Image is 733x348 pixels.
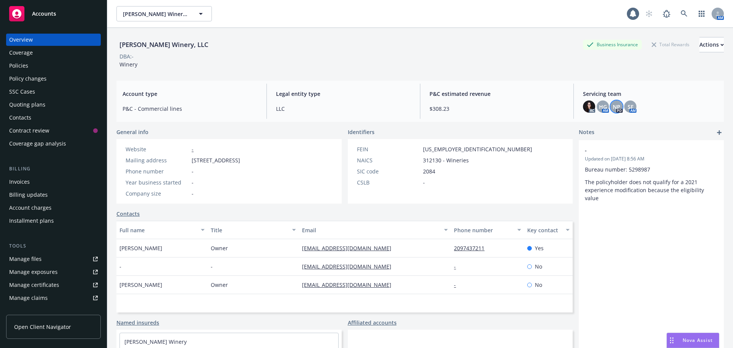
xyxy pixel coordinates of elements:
[6,242,101,250] div: Tools
[192,167,194,175] span: -
[6,305,101,317] a: Manage BORs
[211,244,228,252] span: Owner
[6,125,101,137] a: Contract review
[276,105,411,113] span: LLC
[9,279,59,291] div: Manage certificates
[6,60,101,72] a: Policies
[9,215,54,227] div: Installment plans
[211,281,228,289] span: Owner
[9,253,42,265] div: Manage files
[6,112,101,124] a: Contacts
[6,202,101,214] a: Account charges
[357,167,420,175] div: SIC code
[32,11,56,17] span: Accounts
[454,226,512,234] div: Phone number
[9,73,47,85] div: Policy changes
[9,305,45,317] div: Manage BORs
[676,6,692,21] a: Search
[126,145,189,153] div: Website
[583,40,642,49] div: Business Insurance
[9,125,49,137] div: Contract review
[423,156,469,164] span: 312130 - Wineries
[423,178,425,186] span: -
[126,189,189,197] div: Company size
[9,266,58,278] div: Manage exposures
[6,292,101,304] a: Manage claims
[9,138,66,150] div: Coverage gap analysis
[348,128,375,136] span: Identifiers
[357,178,420,186] div: CSLB
[116,40,212,50] div: [PERSON_NAME] Winery, LLC
[599,103,607,111] span: HG
[126,178,189,186] div: Year business started
[119,281,162,289] span: [PERSON_NAME]
[6,86,101,98] a: SSC Cases
[116,6,212,21] button: [PERSON_NAME] Winery, LLC
[583,90,718,98] span: Servicing team
[116,128,149,136] span: General info
[6,266,101,278] a: Manage exposures
[641,6,657,21] a: Start snowing
[119,262,121,270] span: -
[192,178,194,186] span: -
[211,226,287,234] div: Title
[116,221,208,239] button: Full name
[357,145,420,153] div: FEIN
[211,262,213,270] span: -
[9,202,52,214] div: Account charges
[659,6,674,21] a: Report a Bug
[123,10,189,18] span: [PERSON_NAME] Winery, LLC
[6,176,101,188] a: Invoices
[192,189,194,197] span: -
[6,138,101,150] a: Coverage gap analysis
[683,337,713,343] span: Nova Assist
[119,52,134,60] div: DBA: -
[429,90,564,98] span: P&C estimated revenue
[116,210,140,218] a: Contacts
[527,226,561,234] div: Key contact
[302,281,397,288] a: [EMAIL_ADDRESS][DOMAIN_NAME]
[6,34,101,46] a: Overview
[667,333,719,348] button: Nova Assist
[454,263,462,270] a: -
[9,34,33,46] div: Overview
[302,263,397,270] a: [EMAIL_ADDRESS][DOMAIN_NAME]
[6,253,101,265] a: Manage files
[9,112,31,124] div: Contacts
[579,140,724,208] div: -Updated on [DATE] 8:56 AMBureau number: 5298987The policyholder does not qualify for a 2021 expe...
[699,37,724,52] button: Actions
[9,99,45,111] div: Quoting plans
[348,319,397,327] a: Affiliated accounts
[192,156,240,164] span: [STREET_ADDRESS]
[715,128,724,137] a: add
[451,221,524,239] button: Phone number
[613,103,620,111] span: NP
[276,90,411,98] span: Legal entity type
[9,60,28,72] div: Policies
[299,221,451,239] button: Email
[123,90,257,98] span: Account type
[628,103,633,111] span: SF
[6,73,101,85] a: Policy changes
[6,3,101,24] a: Accounts
[429,105,564,113] span: $308.23
[585,165,718,173] p: Bureau number: 5298987
[454,244,491,252] a: 2097437211
[667,333,676,348] div: Drag to move
[535,244,544,252] span: Yes
[6,99,101,111] a: Quoting plans
[423,167,435,175] span: 2084
[9,189,48,201] div: Billing updates
[357,156,420,164] div: NAICS
[9,47,33,59] div: Coverage
[302,226,439,234] div: Email
[9,292,48,304] div: Manage claims
[694,6,709,21] a: Switch app
[192,146,194,153] a: -
[535,281,542,289] span: No
[119,61,137,68] span: Winery
[423,145,532,153] span: [US_EMPLOYER_IDENTIFICATION_NUMBER]
[126,167,189,175] div: Phone number
[585,155,718,162] span: Updated on [DATE] 8:56 AM
[6,165,101,173] div: Billing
